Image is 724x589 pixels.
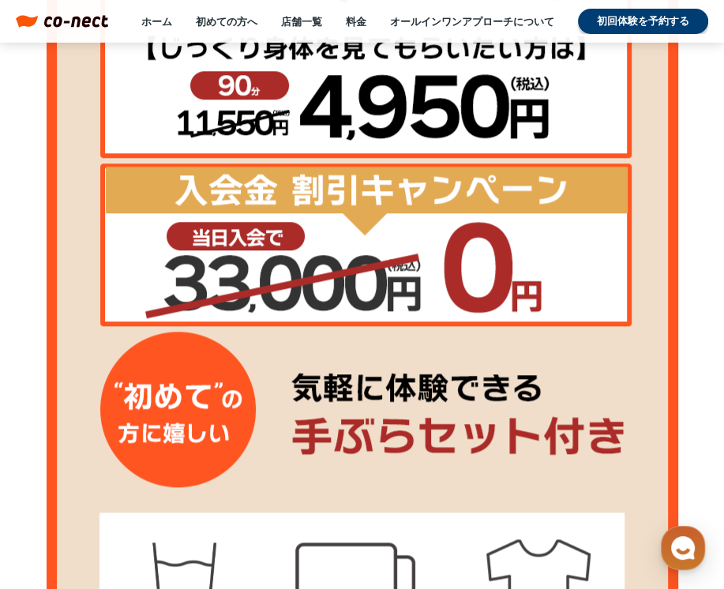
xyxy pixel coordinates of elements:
a: オールインワンアプローチについて [390,14,554,28]
a: ホーム [141,14,172,28]
a: 料金 [346,14,366,28]
a: ホーム [5,458,104,497]
a: 店舗一覧 [281,14,322,28]
span: チャット [135,482,173,495]
a: チャット [104,458,204,497]
a: 初めての方へ [196,14,257,28]
span: 設定 [244,482,263,494]
span: ホーム [40,482,69,494]
a: 初回体験を予約する [578,9,708,34]
a: 設定 [204,458,303,497]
